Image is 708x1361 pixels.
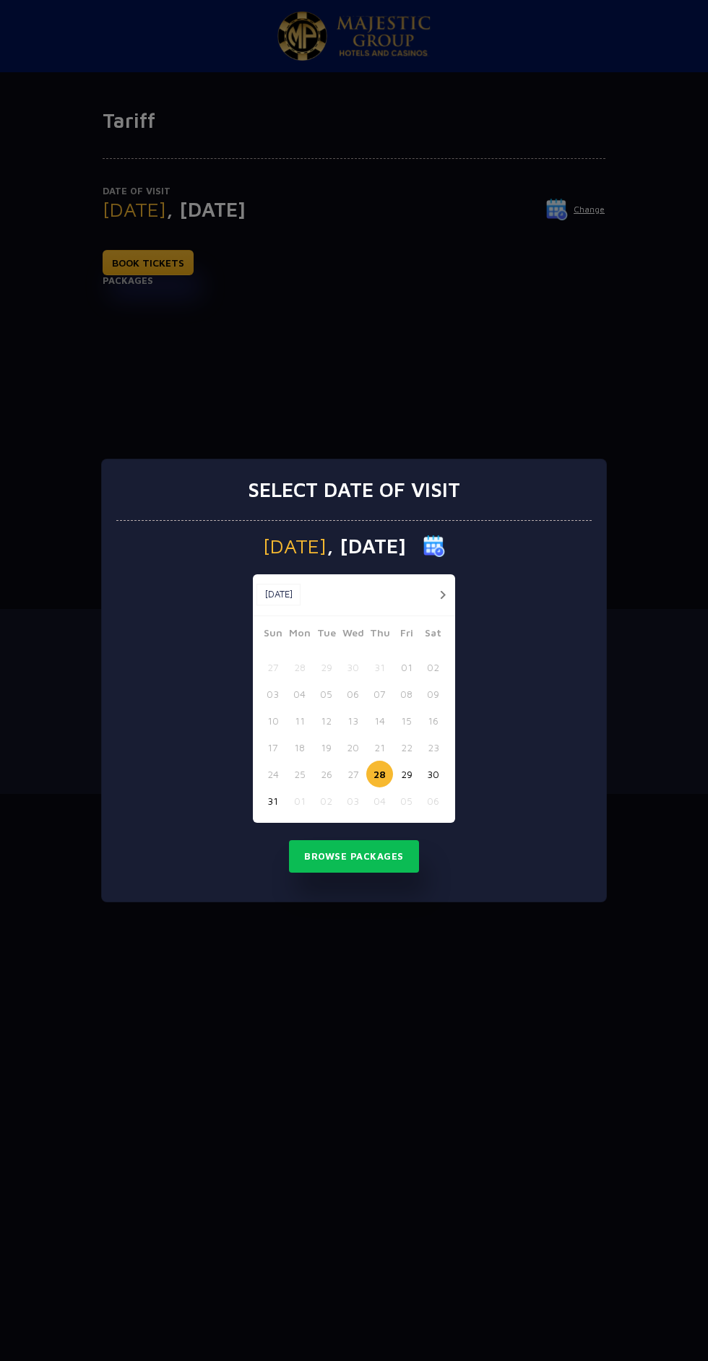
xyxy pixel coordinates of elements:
[340,707,366,734] button: 13
[366,707,393,734] button: 14
[340,787,366,814] button: 03
[256,584,301,605] button: [DATE]
[393,734,420,761] button: 22
[366,654,393,680] button: 31
[420,787,446,814] button: 06
[393,707,420,734] button: 15
[327,536,406,556] span: , [DATE]
[259,734,286,761] button: 17
[313,734,340,761] button: 19
[340,761,366,787] button: 27
[393,625,420,645] span: Fri
[259,625,286,645] span: Sun
[420,707,446,734] button: 16
[366,680,393,707] button: 07
[259,787,286,814] button: 31
[286,707,313,734] button: 11
[248,478,460,502] h3: Select date of visit
[263,536,327,556] span: [DATE]
[393,787,420,814] button: 05
[313,707,340,734] button: 12
[420,625,446,645] span: Sat
[420,680,446,707] button: 09
[420,761,446,787] button: 30
[286,787,313,814] button: 01
[366,625,393,645] span: Thu
[286,625,313,645] span: Mon
[286,734,313,761] button: 18
[313,680,340,707] button: 05
[423,535,445,557] img: calender icon
[393,761,420,787] button: 29
[340,680,366,707] button: 06
[340,654,366,680] button: 30
[313,625,340,645] span: Tue
[340,625,366,645] span: Wed
[366,734,393,761] button: 21
[313,787,340,814] button: 02
[286,761,313,787] button: 25
[289,840,419,873] button: Browse Packages
[420,734,446,761] button: 23
[259,680,286,707] button: 03
[420,654,446,680] button: 02
[313,654,340,680] button: 29
[313,761,340,787] button: 26
[259,707,286,734] button: 10
[259,654,286,680] button: 27
[286,680,313,707] button: 04
[340,734,366,761] button: 20
[286,654,313,680] button: 28
[393,654,420,680] button: 01
[259,761,286,787] button: 24
[366,787,393,814] button: 04
[366,761,393,787] button: 28
[393,680,420,707] button: 08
